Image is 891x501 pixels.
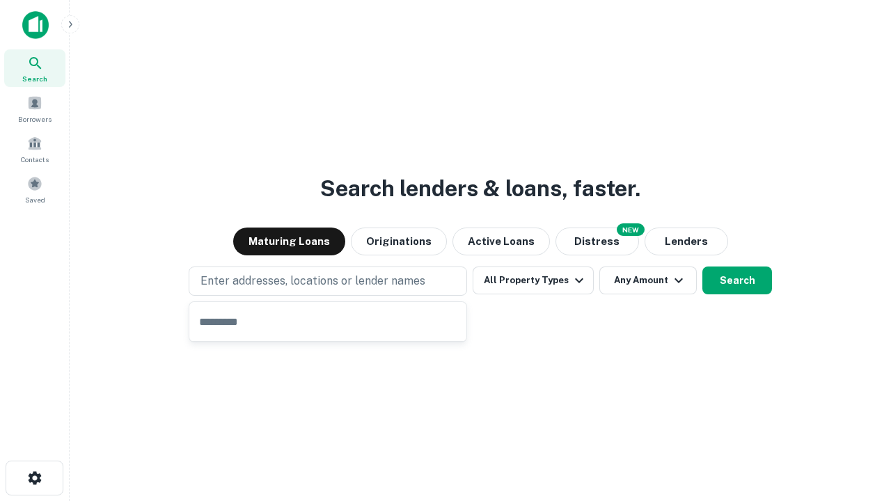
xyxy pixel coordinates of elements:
a: Borrowers [4,90,65,127]
button: Lenders [645,228,728,255]
a: Search [4,49,65,87]
button: Active Loans [452,228,550,255]
button: Search distressed loans with lien and other non-mortgage details. [555,228,639,255]
span: Saved [25,194,45,205]
button: Enter addresses, locations or lender names [189,267,467,296]
span: Borrowers [18,113,52,125]
button: Maturing Loans [233,228,345,255]
button: All Property Types [473,267,594,294]
p: Enter addresses, locations or lender names [200,273,425,289]
a: Contacts [4,130,65,168]
iframe: Chat Widget [821,390,891,456]
div: NEW [617,223,645,236]
img: capitalize-icon.png [22,11,49,39]
button: Search [702,267,772,294]
h3: Search lenders & loans, faster. [320,172,640,205]
button: Originations [351,228,447,255]
span: Contacts [21,154,49,165]
a: Saved [4,170,65,208]
button: Any Amount [599,267,697,294]
span: Search [22,73,47,84]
